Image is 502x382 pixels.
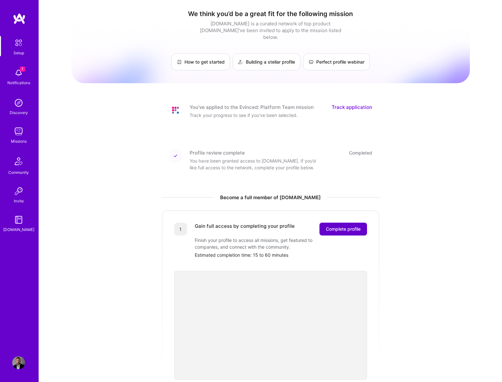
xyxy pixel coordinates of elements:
img: Completed [174,154,177,158]
img: Company Logo [169,104,182,117]
img: teamwork [12,125,25,138]
img: Perfect profile webinar [309,59,314,65]
h1: We think you’d be a great fit for the following mission [71,10,470,18]
a: How to get started [171,53,230,70]
div: You’ve applied to the Evinced: Platform Team mission [190,104,314,111]
div: Profile review complete [190,149,245,156]
a: User Avatar [11,356,27,369]
img: Community [11,154,26,169]
img: Building a stellar profile [238,59,243,65]
span: Complete profile [326,226,361,232]
div: Estimated completion time: 15 to 60 minutes [195,252,367,258]
img: setup [12,36,25,49]
div: Notifications [7,79,30,86]
div: Invite [14,198,24,204]
img: User Avatar [12,356,25,369]
span: Become a full member of [DOMAIN_NAME] [220,194,321,201]
div: [DOMAIN_NAME] is a curated network of top product [DOMAIN_NAME]’ve been invited to apply to the m... [198,20,343,40]
a: Building a stellar profile [233,53,300,70]
img: discovery [12,96,25,109]
div: Finish your profile to access all missions, get featured to companies, and connect with the commu... [195,237,323,250]
span: 1 [20,67,25,72]
img: bell [12,67,25,79]
a: Perfect profile webinar [303,53,370,70]
button: Complete profile [319,223,367,235]
div: Discovery [10,109,28,116]
div: Community [8,169,29,176]
div: 1 [174,223,187,235]
div: You have been granted access to [DOMAIN_NAME]. If you’d like full access to the network, complete... [190,157,318,171]
div: Completed [349,149,372,156]
img: Invite [12,185,25,198]
img: How to get started [177,59,182,65]
img: logo [13,13,26,24]
div: Track your progress to see if you’ve been selected. [190,112,318,119]
iframe: video [174,271,367,380]
div: [DOMAIN_NAME] [3,226,34,233]
a: Track application [332,104,372,111]
div: Gain full access by completing your profile [195,223,295,235]
img: guide book [12,213,25,226]
div: Setup [13,49,24,56]
div: Missions [11,138,27,145]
